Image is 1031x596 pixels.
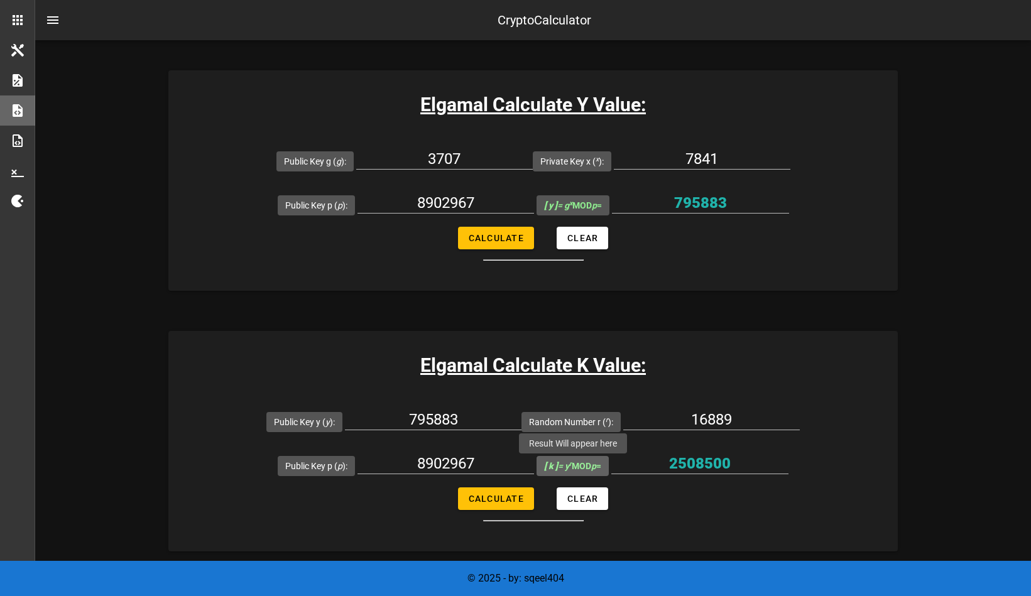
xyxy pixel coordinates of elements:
[544,461,558,471] b: [ k ]
[544,461,572,471] i: = y
[567,233,598,243] span: Clear
[592,200,597,210] i: p
[544,200,572,210] i: = g
[529,416,613,428] label: Random Number r ( ):
[38,5,68,35] button: nav-menu-toggle
[468,494,524,504] span: Calculate
[337,200,342,210] i: p
[337,461,342,471] i: p
[168,90,898,119] h3: Elgamal Calculate Y Value:
[540,155,604,168] label: Private Key x ( ):
[285,199,347,212] label: Public Key p ( ):
[569,199,572,207] sup: x
[606,416,608,424] sup: r
[544,461,601,471] span: MOD =
[498,11,591,30] div: CryptoCalculator
[567,494,598,504] span: Clear
[467,572,564,584] span: © 2025 - by: sqeel404
[458,487,534,510] button: Calculate
[285,460,347,472] label: Public Key p ( ):
[596,155,599,163] sup: x
[168,351,898,379] h3: Elgamal Calculate K Value:
[569,460,572,468] sup: r
[557,227,608,249] button: Clear
[325,417,330,427] i: y
[557,487,608,510] button: Clear
[544,200,557,210] b: [ y ]
[458,227,534,249] button: Calculate
[336,156,341,166] i: g
[544,200,602,210] span: MOD =
[468,233,524,243] span: Calculate
[591,461,596,471] i: p
[274,416,335,428] label: Public Key y ( ):
[284,155,346,168] label: Public Key g ( ):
